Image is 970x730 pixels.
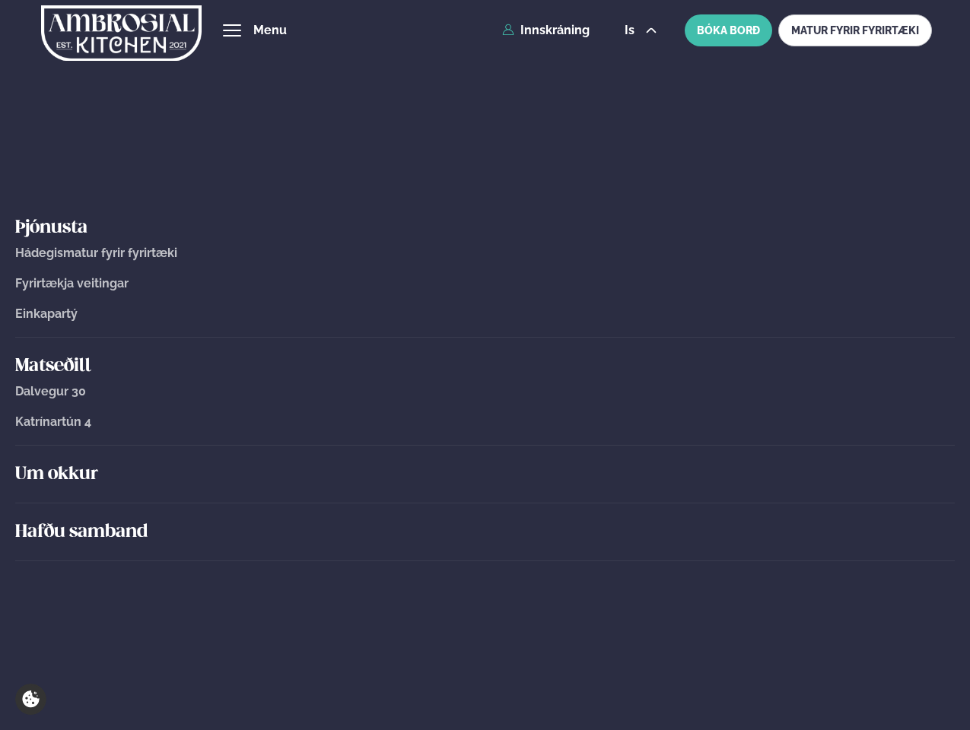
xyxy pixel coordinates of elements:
a: Matseðill [15,354,955,379]
button: hamburger [223,21,241,40]
a: Fyrirtækja veitingar [15,277,955,290]
span: Dalvegur 30 [15,384,86,398]
span: Katrínartún 4 [15,414,91,429]
a: Þjónusta [15,216,955,240]
span: Fyrirtækja veitingar [15,276,129,290]
span: Einkapartý [15,306,78,321]
span: is [625,24,639,36]
button: BÓKA BORÐ [685,14,772,46]
a: Einkapartý [15,307,955,321]
a: Hafðu samband [15,520,955,544]
a: Katrínartún 4 [15,415,955,429]
a: Innskráning [502,24,590,37]
a: Hádegismatur fyrir fyrirtæki [15,246,955,260]
span: Hádegismatur fyrir fyrirtæki [15,246,177,260]
img: logo [41,2,202,65]
a: MATUR FYRIR FYRIRTÆKI [778,14,932,46]
a: Um okkur [15,462,955,487]
a: Cookie settings [15,684,46,715]
a: Dalvegur 30 [15,385,955,398]
button: is [612,24,669,36]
